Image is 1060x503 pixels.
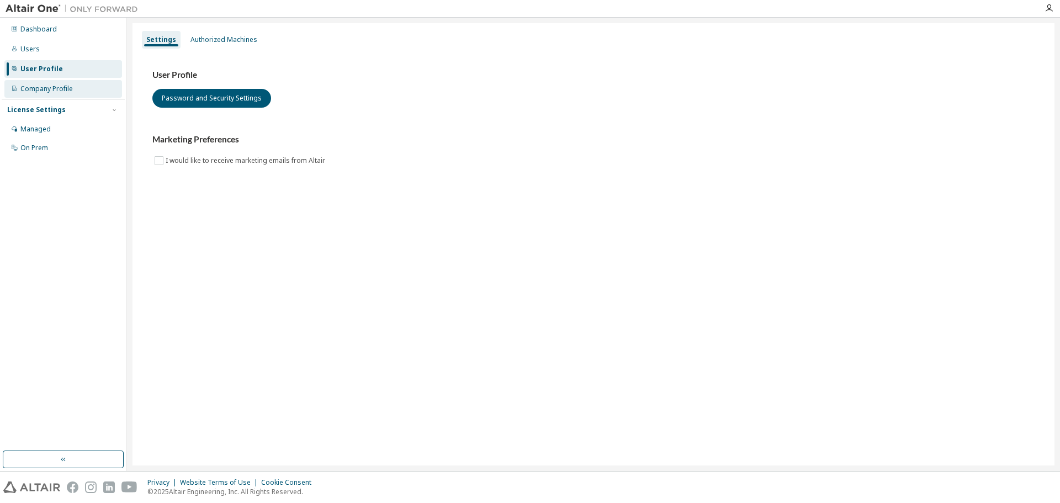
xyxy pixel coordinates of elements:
div: Website Terms of Use [180,478,261,487]
div: License Settings [7,105,66,114]
div: Authorized Machines [190,35,257,44]
div: Cookie Consent [261,478,318,487]
img: Altair One [6,3,144,14]
button: Password and Security Settings [152,89,271,108]
div: Company Profile [20,84,73,93]
div: Privacy [147,478,180,487]
div: Managed [20,125,51,134]
div: User Profile [20,65,63,73]
img: facebook.svg [67,481,78,493]
h3: Marketing Preferences [152,134,1035,145]
label: I would like to receive marketing emails from Altair [166,154,327,167]
img: youtube.svg [121,481,137,493]
div: Users [20,45,40,54]
img: instagram.svg [85,481,97,493]
p: © 2025 Altair Engineering, Inc. All Rights Reserved. [147,487,318,496]
img: altair_logo.svg [3,481,60,493]
div: On Prem [20,144,48,152]
h3: User Profile [152,70,1035,81]
div: Dashboard [20,25,57,34]
img: linkedin.svg [103,481,115,493]
div: Settings [146,35,176,44]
